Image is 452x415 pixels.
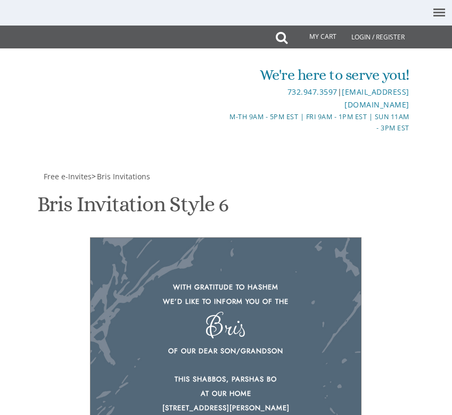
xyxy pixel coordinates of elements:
[92,171,150,181] span: >
[97,171,150,181] span: Bris Invitations
[286,27,344,48] a: My Cart
[43,171,92,181] a: Free e-Invites
[37,193,228,224] h1: Bris Invitation Style 6
[96,171,150,181] a: Bris Invitations
[227,86,409,111] div: |
[227,111,409,134] div: M-Th 9am - 5pm EST | Fri 9am - 1pm EST | Sun 11am - 3pm EST
[112,344,340,415] div: Of our dear son/grandson This Shabbos, Parshas Bo at our home [STREET_ADDRESS][PERSON_NAME]
[346,26,410,49] a: Login / Register
[44,171,92,181] span: Free e-Invites
[342,87,409,110] a: [EMAIL_ADDRESS][DOMAIN_NAME]
[112,319,340,334] div: Bris
[227,64,409,86] div: We're here to serve you!
[112,280,340,309] div: With gratitude to Hashem We’d like to inform you of the
[287,87,338,97] a: 732.947.3597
